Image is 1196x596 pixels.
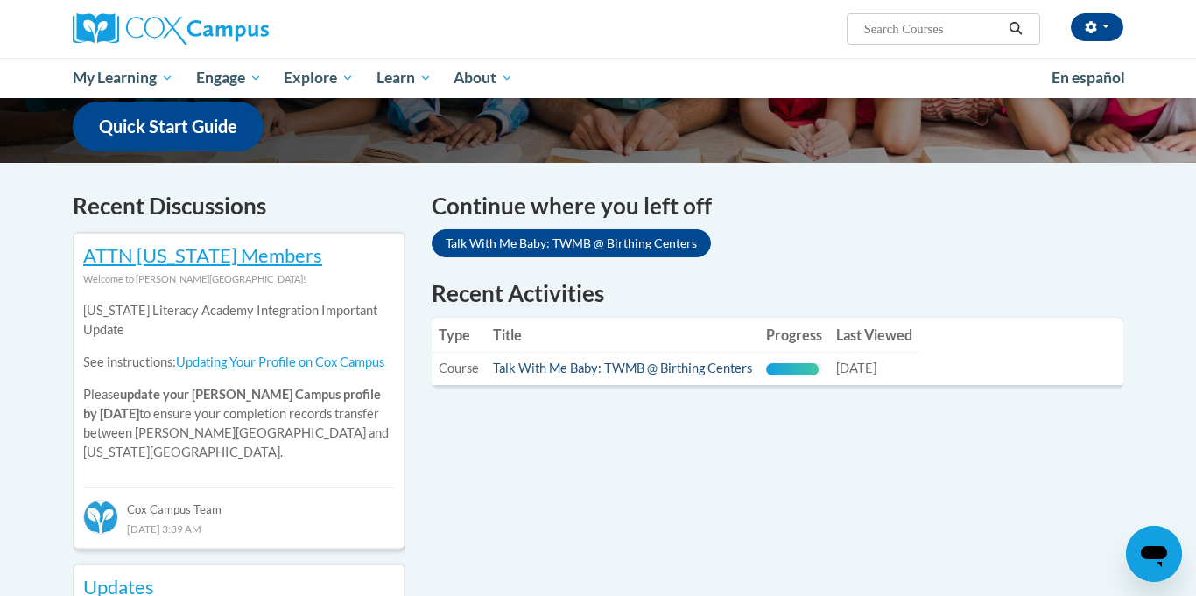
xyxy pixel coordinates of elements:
span: [DATE] [836,361,876,375]
a: ATTN [US_STATE] Members [83,243,322,267]
img: Cox Campus [73,13,269,45]
div: Cox Campus Team [83,487,395,519]
span: My Learning [73,67,173,88]
a: Engage [185,58,273,98]
span: Engage [196,67,262,88]
a: Explore [272,58,365,98]
button: Search [1003,18,1029,39]
span: About [454,67,513,88]
div: Please to ensure your completion records transfer between [PERSON_NAME][GEOGRAPHIC_DATA] and [US_... [83,289,395,475]
span: Course [439,361,479,375]
a: Cox Campus [73,13,405,45]
th: Last Viewed [829,318,919,353]
div: Main menu [46,58,1150,98]
img: Cox Campus Team [83,500,118,535]
iframe: Button to launch messaging window [1126,526,1182,582]
a: Updating Your Profile on Cox Campus [176,354,384,369]
span: Explore [284,67,354,88]
b: update your [PERSON_NAME] Campus profile by [DATE] [83,387,381,421]
th: Type [432,318,486,353]
p: See instructions: [83,353,395,372]
h1: Recent Activities [432,277,1123,309]
button: Account Settings [1071,13,1123,41]
a: About [443,58,525,98]
a: Learn [365,58,443,98]
div: Progress, % [766,363,819,375]
p: [US_STATE] Literacy Academy Integration Important Update [83,301,395,340]
div: Welcome to [PERSON_NAME][GEOGRAPHIC_DATA]! [83,270,395,289]
a: Talk With Me Baby: TWMB @ Birthing Centers [432,229,711,257]
a: My Learning [61,58,185,98]
div: [DATE] 3:39 AM [83,519,395,538]
th: Progress [759,318,829,353]
span: Learn [376,67,432,88]
a: Quick Start Guide [73,102,264,151]
a: En español [1040,60,1136,96]
a: Talk With Me Baby: TWMB @ Birthing Centers [493,361,752,375]
span: En español [1052,68,1125,87]
input: Search Courses [862,18,1003,39]
th: Title [486,318,759,353]
h4: Recent Discussions [73,189,405,223]
h4: Continue where you left off [432,189,1123,223]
